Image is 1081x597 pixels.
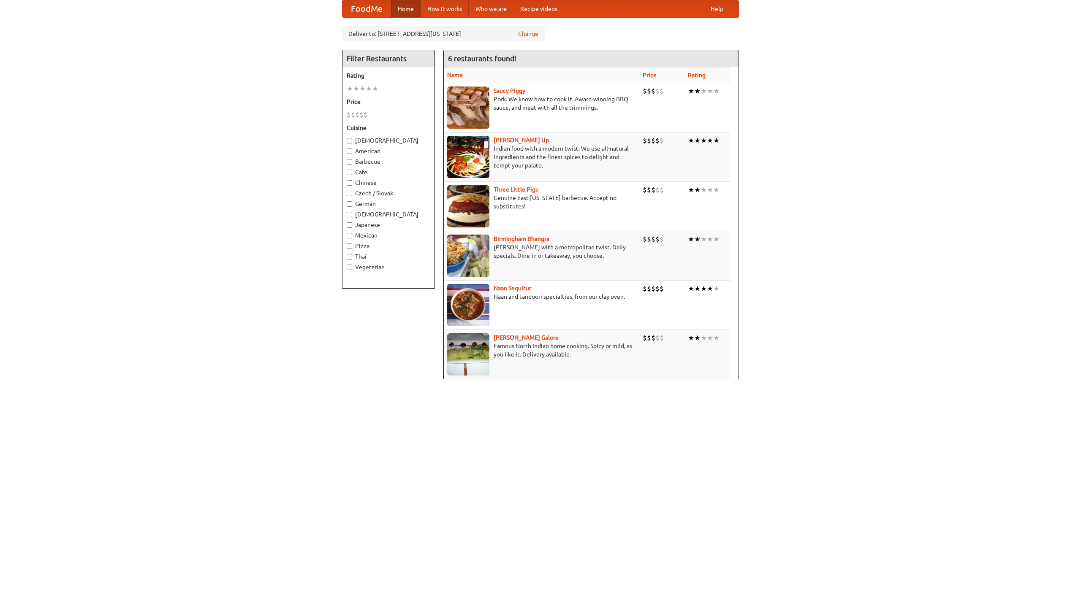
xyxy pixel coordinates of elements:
[494,186,538,193] b: Three Little Pigs
[347,97,430,106] h5: Price
[694,235,701,244] li: ★
[707,235,713,244] li: ★
[643,136,647,145] li: $
[518,30,538,38] a: Change
[713,136,720,145] li: ★
[447,194,636,211] p: Genuine East [US_STATE] barbecue. Accept no substitutes!
[701,235,707,244] li: ★
[347,157,430,166] label: Barbecue
[660,185,664,194] li: $
[347,191,352,196] input: Czech / Slovak
[355,110,359,119] li: $
[494,137,549,143] b: [PERSON_NAME] Up
[651,86,655,96] li: $
[647,333,651,343] li: $
[688,72,706,78] a: Rating
[347,243,352,249] input: Pizza
[347,242,430,250] label: Pizza
[494,87,525,94] a: Saucy Piggy
[347,136,430,145] label: [DEMOGRAPHIC_DATA]
[643,284,647,293] li: $
[347,231,430,240] label: Mexican
[421,0,469,17] a: How it works
[447,144,636,170] p: Indian food with a modern twist. We use all-natural ingredients and the finest spices to delight ...
[713,284,720,293] li: ★
[707,136,713,145] li: ★
[347,178,430,187] label: Chinese
[694,185,701,194] li: ★
[688,235,694,244] li: ★
[359,84,366,93] li: ★
[494,235,549,242] a: Birmingham Bhangra
[359,110,364,119] li: $
[353,84,359,93] li: ★
[643,333,647,343] li: $
[655,136,660,145] li: $
[347,212,352,217] input: [DEMOGRAPHIC_DATA]
[707,284,713,293] li: ★
[342,26,545,41] div: Deliver to: [STREET_ADDRESS][US_STATE]
[701,136,707,145] li: ★
[688,333,694,343] li: ★
[704,0,730,17] a: Help
[347,201,352,207] input: German
[655,333,660,343] li: $
[494,334,559,341] b: [PERSON_NAME] Galore
[651,136,655,145] li: $
[447,95,636,112] p: Pork. We know how to cook it. Award-winning BBQ sauce, and meat with all the trimmings.
[347,71,430,80] h5: Rating
[447,292,636,301] p: Naan and tandoori specialties, from our clay oven.
[647,185,651,194] li: $
[447,235,489,277] img: bhangra.jpg
[701,284,707,293] li: ★
[469,0,513,17] a: Who we are
[688,86,694,96] li: ★
[643,72,657,78] a: Price
[366,84,372,93] li: ★
[713,86,720,96] li: ★
[701,185,707,194] li: ★
[694,86,701,96] li: ★
[347,110,351,119] li: $
[701,86,707,96] li: ★
[342,50,435,67] h4: Filter Restaurants
[347,265,352,270] input: Vegetarian
[347,189,430,197] label: Czech / Slovak
[447,86,489,129] img: saucy.jpg
[447,185,489,227] img: littlepigs.jpg
[713,235,720,244] li: ★
[655,284,660,293] li: $
[372,84,378,93] li: ★
[713,333,720,343] li: ★
[494,285,531,292] a: Naan Sequitur
[655,86,660,96] li: $
[347,147,430,155] label: American
[643,185,647,194] li: $
[347,233,352,238] input: Mexican
[447,72,463,78] a: Name
[647,86,651,96] li: $
[660,284,664,293] li: $
[347,149,352,154] input: American
[647,136,651,145] li: $
[347,124,430,132] h5: Cuisine
[447,284,489,326] img: naansequitur.jpg
[688,284,694,293] li: ★
[688,136,694,145] li: ★
[643,235,647,244] li: $
[660,86,664,96] li: $
[707,333,713,343] li: ★
[347,138,352,143] input: [DEMOGRAPHIC_DATA]
[643,86,647,96] li: $
[447,342,636,359] p: Famous North Indian home cooking. Spicy or mild, as you like it. Delivery available.
[347,263,430,271] label: Vegetarian
[513,0,564,17] a: Recipe videos
[655,235,660,244] li: $
[660,136,664,145] li: $
[347,254,352,259] input: Thai
[688,185,694,194] li: ★
[364,110,368,119] li: $
[647,284,651,293] li: $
